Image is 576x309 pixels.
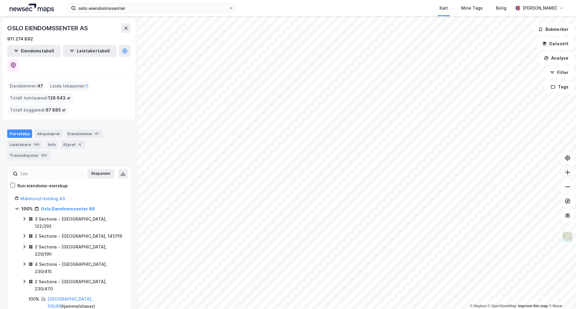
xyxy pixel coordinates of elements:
[518,304,548,308] a: Improve this map
[546,280,576,309] iframe: Chat Widget
[7,140,43,149] div: Leietakere
[76,4,229,13] input: Søk på adresse, matrikkel, gårdeiere, leietakere eller personer
[28,296,39,303] div: 100%
[7,35,33,43] div: 911 274 892
[35,261,123,275] div: 4 Sections - [GEOGRAPHIC_DATA], 230/415
[47,296,92,309] a: [GEOGRAPHIC_DATA], 105/91
[21,205,33,212] div: 100%
[7,129,32,138] div: Portefølje
[533,23,574,35] button: Bokmerker
[35,233,122,240] div: 2 Sections - [GEOGRAPHIC_DATA], 141/119
[65,129,103,138] div: Eiendommer
[77,141,83,147] div: 4
[35,278,123,293] div: 2 Sections - [GEOGRAPHIC_DATA], 230/470
[439,4,448,12] div: Kart
[37,82,43,90] span: 47
[32,141,41,147] div: 140
[539,52,574,64] button: Analyse
[35,215,123,230] div: 3 Sections - [GEOGRAPHIC_DATA], 122/392
[545,67,574,79] button: Filter
[496,4,506,12] div: Bolig
[20,196,65,201] a: Mahmood Holding AS
[48,81,90,91] div: Leide lokasjoner :
[86,82,88,90] span: 1
[87,169,115,179] button: Ekspander
[41,206,95,211] a: Oslo Eiendomssenter AS
[63,45,116,57] button: Leietakertabell
[461,4,483,12] div: Mine Tags
[537,38,574,50] button: Datasett
[10,4,54,13] img: logo.a4113a55bc3d86da70a041830d287a7e.svg
[487,304,517,308] a: OpenStreetMap
[17,182,68,189] div: Kun eiendoms-eierskap
[7,151,51,159] div: Transaksjoner
[34,129,63,138] div: Aksjonærer
[7,23,89,33] div: OSLO EIENDOMSSENTER AS
[523,4,557,12] div: [PERSON_NAME]
[470,304,486,308] a: Mapbox
[562,231,573,243] img: Z
[35,243,123,258] div: 2 Sections - [GEOGRAPHIC_DATA], 229/190
[7,93,73,103] div: Totalt tomteareal :
[46,106,66,114] span: 97 885 ㎡
[46,140,58,149] div: Info
[7,45,61,57] button: Eiendomstabell
[7,105,68,115] div: Totalt byggareal :
[18,169,83,178] input: Søk
[7,81,45,91] div: Eiendommer :
[61,140,85,149] div: Styret
[48,94,71,102] span: 128 643 ㎡
[546,81,574,93] button: Tags
[40,152,48,158] div: 162
[94,131,100,137] div: 47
